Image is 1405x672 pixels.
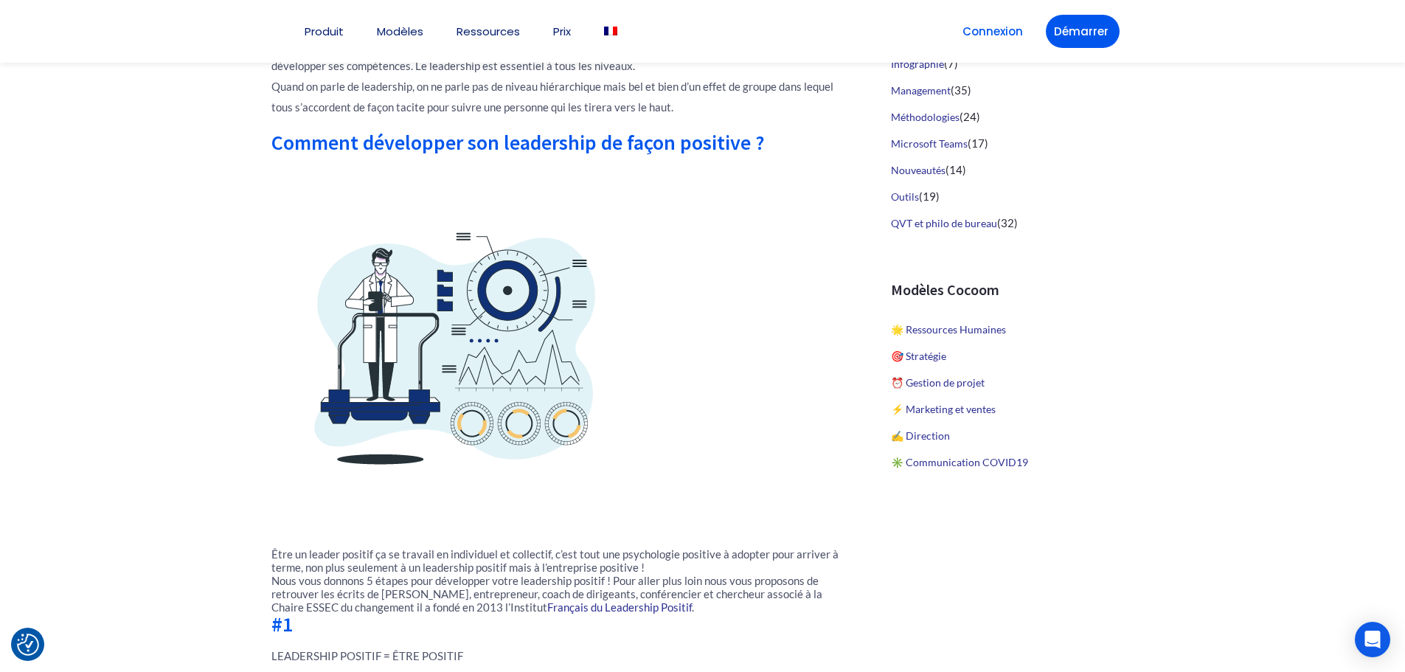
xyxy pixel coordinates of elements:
h3: Modèles Cocoom [891,281,1134,299]
a: 🎯 Stratégie [891,350,946,362]
a: ⚡️ Marketing et ventes [891,403,996,415]
a: ✳️ Communication COVID19 [891,456,1028,468]
li: (17) [891,131,1134,157]
li: (35) [891,77,1134,104]
h2: #1 [271,614,839,634]
a: Nouveautés [891,164,946,176]
img: Français [604,27,617,35]
a: Produit [305,26,344,37]
img: Revisit consent button [17,634,39,656]
img: Emails [271,164,640,533]
a: Ressources [457,26,520,37]
a: Management [891,84,951,97]
a: 🌟 Ressources Humaines [891,323,1006,336]
li: (19) [891,184,1134,210]
li: (7) [891,51,1134,77]
a: ✍️ Direction [891,429,950,442]
a: Infographie [891,58,944,70]
a: Connexion [954,15,1031,48]
a: Démarrer [1046,15,1120,48]
p: Nous vous donnons 5 étapes pour développer votre leadership positif ! Pour aller plus loin nous v... [271,574,839,614]
a: Français du Leadership Positif [547,600,692,614]
h2: Comment développer son leadership de façon positive ? [271,132,839,153]
b: LEADERSHIP POSITIF = ÊTRE POSITIF [271,649,463,662]
li: (24) [891,104,1134,131]
p: Être un leader positif ça se travail en individuel et collectif, c’est tout une psychologie posit... [271,547,839,574]
a: Microsoft Teams [891,137,968,150]
li: (14) [891,157,1134,184]
a: QVT et philo de bureau [891,217,997,229]
a: Prix [553,26,571,37]
a: ⏰ Gestion de projet [891,376,985,389]
div: Open Intercom Messenger [1355,622,1390,657]
a: Modèles [377,26,423,37]
a: Outils [891,190,919,203]
button: Consent Preferences [17,634,39,656]
a: Méthodologies [891,111,960,123]
li: (32) [891,210,1134,237]
p: Un leadership positif se caractérise par une attitude et une posture positive. Un bon leader sait... [271,14,839,117]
